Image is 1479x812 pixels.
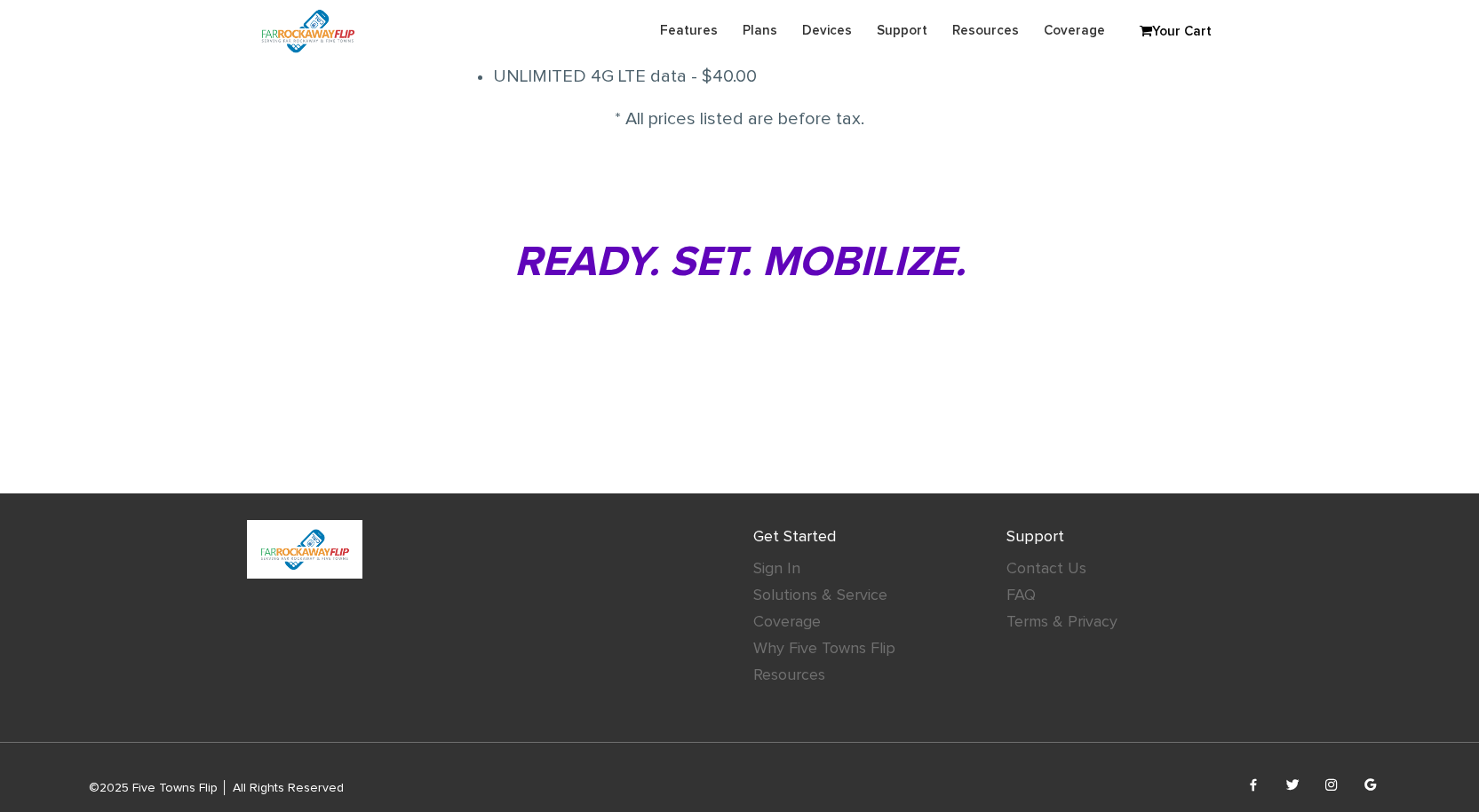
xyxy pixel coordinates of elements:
[473,167,1006,325] h1: Ready. Set. Mobilize.
[247,520,362,579] img: FiveTownsFlip
[89,779,344,797] div: ©2025 Five Towns Flip │ All Rights Reserved
[753,529,980,547] h4: Get Started
[1006,561,1086,577] a: Contact Us
[1006,529,1233,547] h4: Support
[648,13,730,48] a: Features
[753,587,887,603] a: Solutions & Service
[1006,587,1036,603] a: FAQ
[753,614,821,630] a: Coverage
[1355,769,1387,801] a: Find us on Google Maps
[1237,769,1269,801] a: Follow us on Facebook
[940,13,1031,48] a: Resources
[1276,769,1308,801] a: Follow us on Twitter
[790,13,864,48] a: Devices
[1316,769,1348,801] a: Follow us on Instagram
[473,11,1006,131] div: * All prices listed are before tax.
[1006,614,1117,630] a: Terms & Privacy
[864,13,940,48] a: Support
[1131,19,1220,45] a: Your Cart
[493,64,1006,89] li: UNLIMITED 4G LTE data - $40.00
[753,561,800,577] a: Sign In
[753,667,825,683] a: Resources
[753,641,895,657] a: Why Five Towns Flip
[1031,13,1117,48] a: Coverage
[730,13,790,48] a: Plans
